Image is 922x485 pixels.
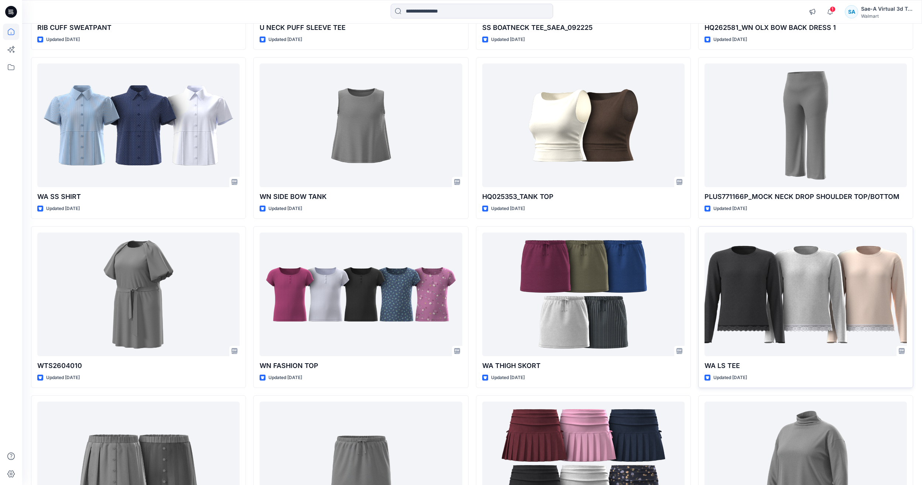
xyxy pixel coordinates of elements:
[491,374,525,382] p: Updated [DATE]
[491,205,525,213] p: Updated [DATE]
[482,192,685,202] p: HQ025353_TANK TOP
[491,36,525,44] p: Updated [DATE]
[482,233,685,356] a: WA THIGH SKORT
[268,374,302,382] p: Updated [DATE]
[37,233,240,356] a: WTS2604010
[845,5,858,18] div: SA
[260,233,462,356] a: WN FASHION TOP
[482,63,685,187] a: HQ025353_TANK TOP
[268,36,302,44] p: Updated [DATE]
[861,4,913,13] div: Sae-A Virtual 3d Team
[37,192,240,202] p: WA SS SHIRT
[37,63,240,187] a: WA SS SHIRT
[260,192,462,202] p: WN SIDE BOW TANK
[268,205,302,213] p: Updated [DATE]
[46,374,80,382] p: Updated [DATE]
[713,374,747,382] p: Updated [DATE]
[46,36,80,44] p: Updated [DATE]
[713,205,747,213] p: Updated [DATE]
[260,23,462,33] p: U NECK PUFF SLEEVE TEE
[37,23,240,33] p: RIB CUFF SWEATPANT
[482,361,685,371] p: WA THIGH SKORT
[705,23,907,33] p: HQ262581_WN OLX BOW BACK DRESS 1
[260,63,462,187] a: WN SIDE BOW TANK
[482,23,685,33] p: SS BOATNECK TEE_SAEA_092225
[705,63,907,187] a: PLUS771166P_MOCK NECK DROP SHOULDER TOP/BOTTOM
[46,205,80,213] p: Updated [DATE]
[260,361,462,371] p: WN FASHION TOP
[705,192,907,202] p: PLUS771166P_MOCK NECK DROP SHOULDER TOP/BOTTOM
[830,6,836,12] span: 1
[705,361,907,371] p: WA LS TEE
[713,36,747,44] p: Updated [DATE]
[861,13,913,19] div: Walmart
[705,233,907,356] a: WA LS TEE
[37,361,240,371] p: WTS2604010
